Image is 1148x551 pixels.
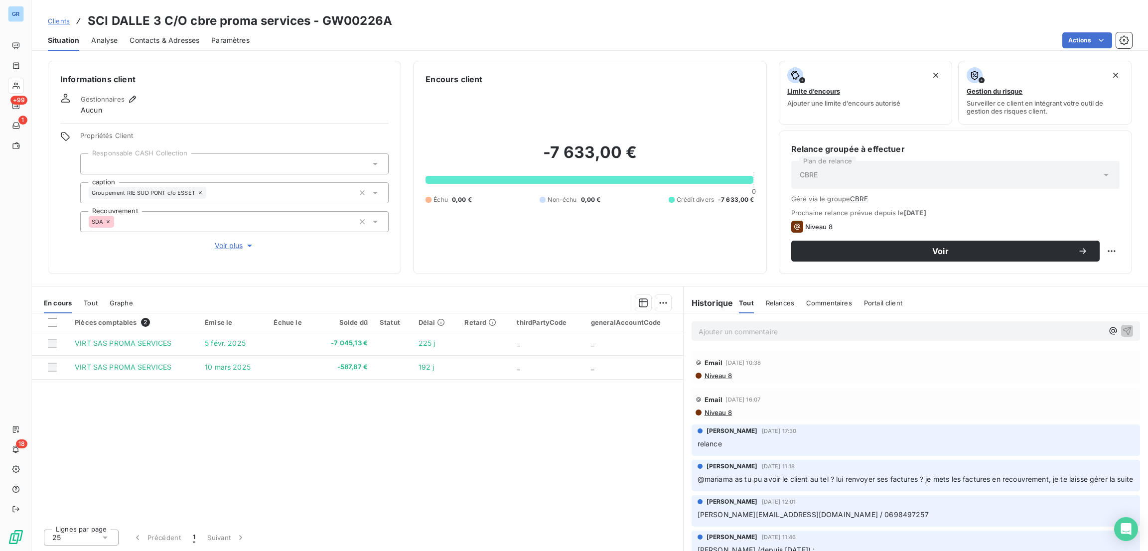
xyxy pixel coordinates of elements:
span: Voir [803,247,1078,255]
span: relance [698,439,722,448]
span: Email [705,359,723,367]
div: thirdPartyCode [517,318,578,326]
button: Voir plus [80,240,389,251]
span: 25 [52,533,61,543]
span: Situation [48,35,79,45]
span: Géré via le groupe [791,195,1120,203]
button: Actions [1062,32,1112,48]
span: Commentaires [806,299,852,307]
span: Analyse [91,35,118,45]
button: Limite d’encoursAjouter une limite d’encours autorisé [779,61,953,125]
input: Ajouter une valeur [114,217,122,226]
div: GR [8,6,24,22]
span: _ [517,339,520,347]
span: Clients [48,17,70,25]
button: CBRE [850,195,868,203]
h2: -7 633,00 € [426,142,754,172]
button: Précédent [127,527,187,548]
span: 18 [16,439,27,448]
span: Ajouter une limite d’encours autorisé [787,99,900,107]
span: Surveiller ce client en intégrant votre outil de gestion des risques client. [967,99,1124,115]
span: Échu [433,195,448,204]
h6: Historique [684,297,733,309]
span: 0,00 € [581,195,601,204]
span: [PERSON_NAME] [707,497,758,506]
span: Crédit divers [677,195,714,204]
span: [DATE] 17:30 [762,428,797,434]
input: Ajouter une valeur [206,188,214,197]
span: Tout [739,299,754,307]
span: Voir plus [215,241,255,251]
span: 0,00 € [452,195,472,204]
span: -7 045,13 € [321,338,368,348]
span: Limite d’encours [787,87,840,95]
span: 1 [193,533,195,543]
div: Pièces comptables [75,318,193,327]
span: Niveau 8 [704,409,732,416]
span: Tout [84,299,98,307]
div: Émise le [205,318,262,326]
div: Solde dû [321,318,368,326]
div: Statut [380,318,407,326]
span: [DATE] 11:46 [762,534,796,540]
span: Graphe [110,299,133,307]
span: Gestionnaires [81,95,125,103]
img: Logo LeanPay [8,529,24,545]
span: [PERSON_NAME] [707,426,758,435]
span: [DATE] 16:07 [725,397,760,403]
h6: Informations client [60,73,389,85]
span: _ [591,363,594,371]
input: Ajouter une valeur [89,159,97,168]
span: Propriétés Client [80,132,389,145]
span: 192 j [419,363,434,371]
span: Non-échu [548,195,576,204]
span: Email [705,396,723,404]
span: SDA [92,219,103,225]
span: Gestion du risque [967,87,1022,95]
span: Niveau 8 [805,223,833,231]
span: [PERSON_NAME][EMAIL_ADDRESS][DOMAIN_NAME] / 0698497257 [698,510,929,519]
span: +99 [10,96,27,105]
button: 1 [187,527,201,548]
span: 225 j [419,339,435,347]
span: Niveau 8 [704,372,732,380]
span: Groupement RIE SUD PONT c/o ESSET [92,190,195,196]
span: 10 mars 2025 [205,363,251,371]
span: [DATE] 12:01 [762,499,796,505]
h6: Relance groupée à effectuer [791,143,1120,155]
span: Prochaine relance prévue depuis le [791,209,1120,217]
div: Délai [419,318,453,326]
span: 2 [141,318,150,327]
span: [DATE] 10:38 [725,360,761,366]
span: 0 [752,187,756,195]
button: Gestion du risqueSurveiller ce client en intégrant votre outil de gestion des risques client. [958,61,1132,125]
div: Open Intercom Messenger [1114,517,1138,541]
span: [DATE] [904,209,926,217]
span: -7 633,00 € [718,195,754,204]
span: -587,87 € [321,362,368,372]
span: Portail client [864,299,902,307]
h6: Encours client [426,73,482,85]
div: Échue le [274,318,309,326]
span: [PERSON_NAME] [707,533,758,542]
button: Voir [791,241,1100,262]
div: generalAccountCode [591,318,677,326]
a: Clients [48,16,70,26]
div: Retard [464,318,505,326]
span: VIRT SAS PROMA SERVICES [75,339,171,347]
span: @mariama as tu pu avoir le client au tel ? lui renvoyer ses factures ? je mets les factures en re... [698,475,1133,483]
span: Relances [766,299,794,307]
span: [PERSON_NAME] [707,462,758,471]
span: En cours [44,299,72,307]
span: 5 févr. 2025 [205,339,246,347]
span: Aucun [81,105,102,115]
button: Suivant [201,527,252,548]
span: Contacts & Adresses [130,35,199,45]
span: Paramètres [211,35,250,45]
span: _ [591,339,594,347]
span: VIRT SAS PROMA SERVICES [75,363,171,371]
span: _ [517,363,520,371]
span: 1 [18,116,27,125]
h3: SCI DALLE 3 C/O cbre proma services - GW00226A [88,12,392,30]
span: CBRE [800,170,818,180]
